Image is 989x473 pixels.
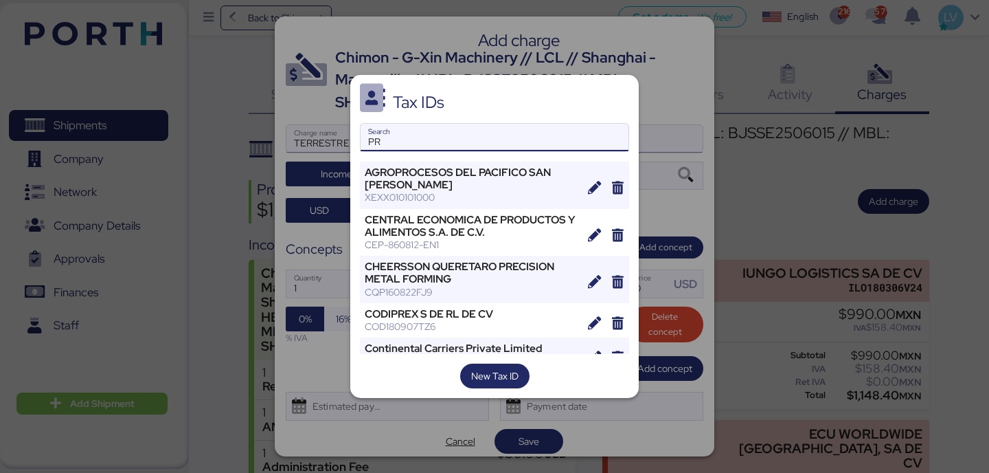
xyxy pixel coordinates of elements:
[393,96,444,109] div: Tax IDs
[365,239,578,251] div: CEP-860812-EN1
[365,166,578,191] div: AGROPROCESOS DEL PACIFICO SAN [PERSON_NAME]
[365,191,578,203] div: XEXX010101000
[365,308,578,320] div: CODIPREX S DE RL DE CV
[365,342,578,355] div: Continental Carriers Private Limited
[460,364,530,388] button: New Tax ID
[365,261,578,285] div: CHEERSSON QUERETARO PRECISION METAL FORMING
[365,320,578,333] div: COD180907TZ6
[471,368,519,384] span: New Tax ID
[365,214,578,239] div: CENTRAL ECONOMICA DE PRODUCTOS Y ALIMENTOS S.A. DE C.V.
[361,124,628,151] input: Search
[365,286,578,298] div: CQP160822FJ9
